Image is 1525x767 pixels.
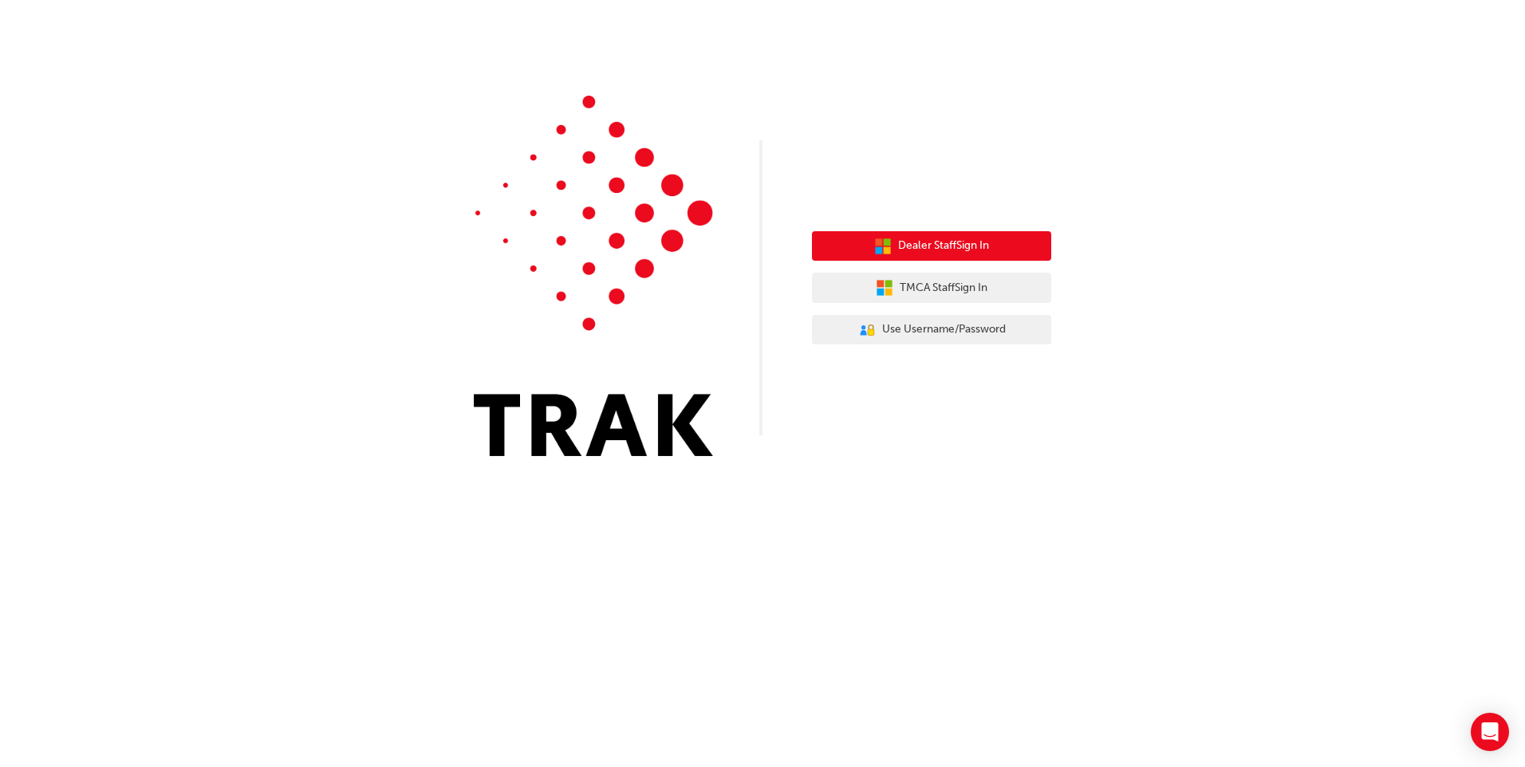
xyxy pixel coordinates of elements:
[812,315,1051,345] button: Use Username/Password
[812,273,1051,303] button: TMCA StaffSign In
[882,321,1006,339] span: Use Username/Password
[1471,713,1509,751] div: Open Intercom Messenger
[898,237,989,255] span: Dealer Staff Sign In
[812,231,1051,262] button: Dealer StaffSign In
[474,96,713,456] img: Trak
[900,279,987,297] span: TMCA Staff Sign In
